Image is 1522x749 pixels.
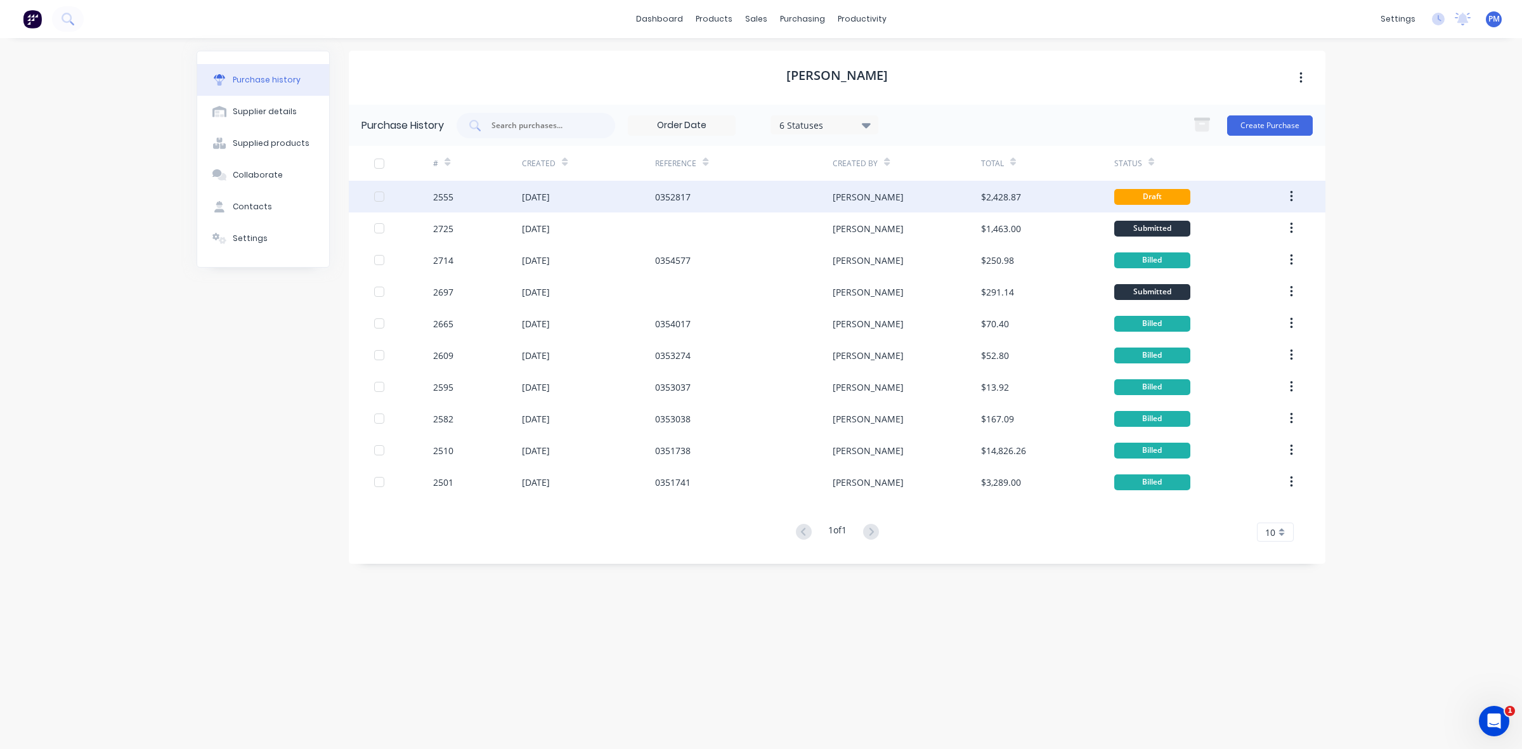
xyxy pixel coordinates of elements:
div: sales [739,10,774,29]
div: Billed [1114,252,1190,268]
div: 1 of 1 [828,523,847,542]
button: Contacts [197,191,329,223]
button: Supplier details [197,96,329,127]
div: [DATE] [522,285,550,299]
div: 2595 [433,381,453,394]
div: 0351741 [655,476,691,489]
div: $14,826.26 [981,444,1026,457]
div: [DATE] [522,317,550,330]
div: Purchase history [233,74,301,86]
div: 0353037 [655,381,691,394]
div: Purchase History [361,118,444,133]
div: 6 Statuses [779,118,870,131]
div: [DATE] [522,444,550,457]
iframe: Intercom live chat [1479,706,1509,736]
div: Total [981,158,1004,169]
div: Settings [233,233,268,244]
div: [DATE] [522,412,550,426]
div: 2582 [433,412,453,426]
div: Billed [1114,348,1190,363]
button: Settings [197,223,329,254]
div: Created By [833,158,878,169]
div: [PERSON_NAME] [833,285,904,299]
div: [DATE] [522,381,550,394]
div: 2501 [433,476,453,489]
div: Submitted [1114,284,1190,300]
button: Create Purchase [1227,115,1313,136]
div: [PERSON_NAME] [833,254,904,267]
div: 2555 [433,190,453,204]
div: 2714 [433,254,453,267]
div: [PERSON_NAME] [833,317,904,330]
div: [DATE] [522,349,550,362]
a: dashboard [630,10,689,29]
div: $13.92 [981,381,1009,394]
div: [DATE] [522,190,550,204]
div: 0354577 [655,254,691,267]
div: $52.80 [981,349,1009,362]
div: Status [1114,158,1142,169]
div: [PERSON_NAME] [833,476,904,489]
div: Supplier details [233,106,297,117]
div: Billed [1114,474,1190,490]
div: Billed [1114,411,1190,427]
div: 2697 [433,285,453,299]
div: 2510 [433,444,453,457]
div: $1,463.00 [981,222,1021,235]
div: Reference [655,158,696,169]
span: 10 [1265,526,1275,539]
span: 1 [1505,706,1515,716]
img: Factory [23,10,42,29]
div: products [689,10,739,29]
div: Billed [1114,316,1190,332]
div: 2665 [433,317,453,330]
div: [DATE] [522,222,550,235]
div: 0353274 [655,349,691,362]
button: Purchase history [197,64,329,96]
div: purchasing [774,10,831,29]
div: settings [1374,10,1422,29]
div: [PERSON_NAME] [833,349,904,362]
div: Supplied products [233,138,309,149]
div: 0354017 [655,317,691,330]
button: Collaborate [197,159,329,191]
h1: [PERSON_NAME] [786,68,888,83]
div: $291.14 [981,285,1014,299]
input: Search purchases... [490,119,595,132]
span: PM [1488,13,1500,25]
div: $250.98 [981,254,1014,267]
div: [PERSON_NAME] [833,222,904,235]
div: Draft [1114,189,1190,205]
div: 2725 [433,222,453,235]
div: [PERSON_NAME] [833,444,904,457]
div: [PERSON_NAME] [833,381,904,394]
div: Collaborate [233,169,283,181]
div: Contacts [233,201,272,212]
div: Submitted [1114,221,1190,237]
div: 0353038 [655,412,691,426]
div: [DATE] [522,254,550,267]
button: Supplied products [197,127,329,159]
input: Order Date [628,116,735,135]
div: [PERSON_NAME] [833,412,904,426]
div: [PERSON_NAME] [833,190,904,204]
div: Created [522,158,556,169]
div: 0352817 [655,190,691,204]
div: # [433,158,438,169]
div: $167.09 [981,412,1014,426]
div: 0351738 [655,444,691,457]
div: [DATE] [522,476,550,489]
div: $70.40 [981,317,1009,330]
div: 2609 [433,349,453,362]
div: $2,428.87 [981,190,1021,204]
div: Billed [1114,443,1190,459]
div: Billed [1114,379,1190,395]
div: $3,289.00 [981,476,1021,489]
div: productivity [831,10,893,29]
